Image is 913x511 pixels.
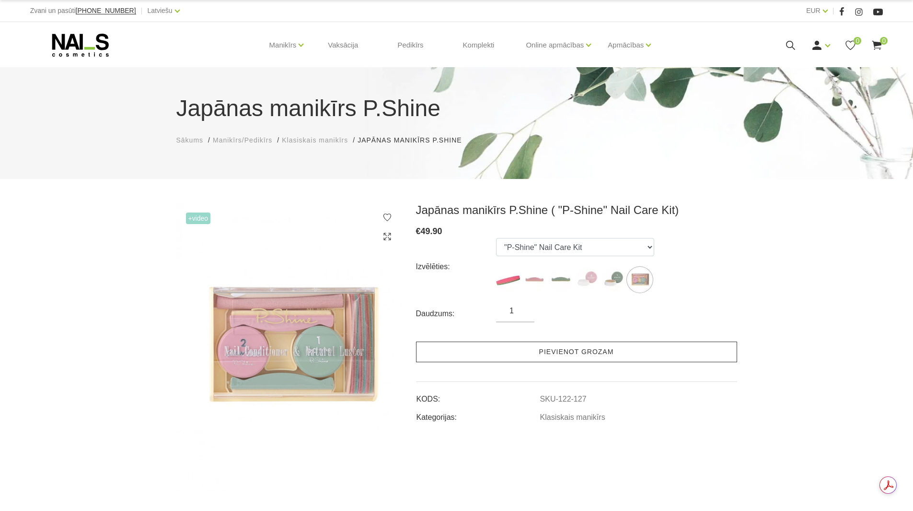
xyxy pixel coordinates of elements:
img: Japānas manikīrs P.Shine [176,203,402,491]
img: ... [496,268,520,292]
a: Klasiskais manikīrs [540,413,605,422]
span: | [832,5,834,17]
span: Sākums [176,136,204,144]
a: Vaksācija [320,22,366,68]
div: Izvēlēties: [416,259,497,274]
a: EUR [806,5,821,16]
h3: Japānas manikīrs P.Shine ( "P-Shine" Nail Care Kit) [416,203,737,217]
span: 0 [880,37,888,45]
span: 0 [854,37,861,45]
a: SKU-122-127 [540,395,587,404]
a: [PHONE_NUMBER] [76,7,136,14]
a: Manikīrs [269,26,297,64]
span: € [416,226,421,236]
img: ... [575,268,599,292]
img: ... [522,268,546,292]
img: ... [628,268,652,292]
a: Online apmācības [526,26,584,64]
img: ... [549,268,573,292]
span: Klasiskais manikīrs [282,136,348,144]
a: Klasiskais manikīrs [282,135,348,145]
a: Latviešu [148,5,173,16]
td: Kategorijas: [416,405,540,423]
div: Zvani un pasūti [30,5,136,17]
span: Manikīrs/Pedikīrs [213,136,272,144]
span: 49.90 [421,226,442,236]
a: Komplekti [455,22,502,68]
a: Pedikīrs [390,22,431,68]
span: +Video [186,213,211,224]
img: ... [601,268,625,292]
a: Apmācības [608,26,644,64]
a: 0 [871,39,883,51]
a: Pievienot grozam [416,342,737,362]
h1: Japānas manikīrs P.Shine [176,91,737,126]
li: Japānas manikīrs P.Shine [358,135,471,145]
a: Manikīrs/Pedikīrs [213,135,272,145]
a: 0 [844,39,856,51]
div: Daudzums: [416,306,497,321]
a: Sākums [176,135,204,145]
span: | [141,5,143,17]
td: KODS: [416,387,540,405]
